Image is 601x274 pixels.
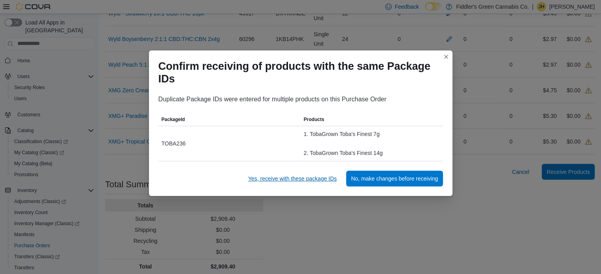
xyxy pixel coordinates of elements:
[162,139,186,148] span: TOBA236
[304,148,440,158] div: 2. TobaGrown Toba's Finest 14g
[248,175,337,183] span: Yes, receive with these package IDs
[304,116,324,123] span: Products
[158,60,437,85] h1: Confirm receiving of products with the same Package IDs
[304,129,440,139] div: 1. TobaGrown Toba's Finest 7g
[245,171,340,186] button: Yes, receive with these package IDs
[346,171,443,186] button: No, make changes before receiving
[162,116,185,123] span: PackageId
[441,52,451,62] button: Closes this modal window
[158,95,443,104] div: Duplicate Package IDs were entered for multiple products on this Purchase Order
[351,175,438,183] span: No, make changes before receiving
